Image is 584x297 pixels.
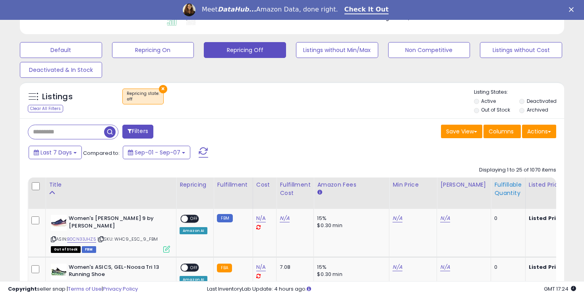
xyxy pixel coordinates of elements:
div: [PERSON_NAME] [440,181,487,189]
a: Check It Out [344,6,389,14]
img: Profile image for Georgie [183,4,195,16]
div: 0 [494,264,519,271]
span: Last 7 Days [41,148,72,156]
span: | SKU: WHC9_ESC_9_FBM [97,236,158,242]
button: Actions [522,125,556,138]
small: FBM [217,214,232,222]
div: 15% [317,215,383,222]
p: Listing States: [474,89,565,96]
button: Listings without Cost [480,42,562,58]
a: N/A [440,214,450,222]
strong: Copyright [8,285,37,293]
span: All listings that are currently out of stock and unavailable for purchase on Amazon [51,246,81,253]
button: × [159,85,167,93]
div: Amazon AI [180,227,207,234]
div: Min Price [393,181,433,189]
button: Default [20,42,102,58]
b: Women's [PERSON_NAME] 9 by [PERSON_NAME] [69,215,165,231]
div: Displaying 1 to 25 of 1070 items [479,166,556,174]
a: B0CN33JHZ5 [67,236,96,243]
img: 41lLdBJ81wL._SL40_.jpg [51,264,67,280]
div: Fulfillment [217,181,249,189]
span: Compared to: [83,149,120,157]
div: $0.30 min [317,271,383,278]
button: Non Competitive [388,42,470,58]
button: Last 7 Days [29,146,82,159]
button: Save View [441,125,482,138]
a: Terms of Use [68,285,102,293]
h5: Listings [42,91,73,102]
small: Amazon Fees. [317,189,322,196]
button: Repricing Off [204,42,286,58]
div: 7.08 [280,264,307,271]
span: Columns [489,127,514,135]
span: OFF [188,264,201,271]
button: Listings without Min/Max [296,42,378,58]
div: $0.30 min [317,222,383,229]
div: Fulfillment Cost [280,181,310,197]
span: OFF [188,216,201,222]
span: Repricing state : [127,91,159,102]
div: Cost [256,181,273,189]
label: Archived [527,106,548,113]
button: Deactivated & In Stock [20,62,102,78]
a: N/A [256,214,266,222]
a: N/A [280,214,289,222]
button: Filters [122,125,153,139]
div: Repricing [180,181,210,189]
div: Fulfillable Quantity [494,181,522,197]
div: ASIN: [51,215,170,252]
span: FBM [82,246,96,253]
div: seller snap | | [8,285,138,293]
button: Columns [483,125,521,138]
div: Meet Amazon Data, done right. [202,6,338,13]
span: Sep-01 - Sep-07 [135,148,180,156]
label: Active [481,98,496,104]
a: Privacy Policy [103,285,138,293]
button: Sep-01 - Sep-07 [123,146,190,159]
div: Clear All Filters [28,105,63,112]
a: N/A [256,263,266,271]
img: 31CDDOhVJFL._SL40_.jpg [51,215,67,231]
div: Amazon Fees [317,181,386,189]
b: Women's ASICS, GEL-Noosa Tri 13 Running Shoe [69,264,165,280]
label: Deactivated [527,98,557,104]
label: Out of Stock [481,106,510,113]
a: N/A [393,263,402,271]
div: 15% [317,264,383,271]
i: DataHub... [218,6,256,13]
div: 0 [494,215,519,222]
small: FBA [217,264,232,272]
div: off [127,96,159,102]
b: Listed Price: [529,214,565,222]
b: Listed Price: [529,263,565,271]
span: 2025-09-15 17:24 GMT [544,285,576,293]
div: Title [49,181,173,189]
div: Last InventoryLab Update: 4 hours ago. [207,285,576,293]
button: Repricing On [112,42,194,58]
a: N/A [440,263,450,271]
div: Close [569,7,577,12]
a: N/A [393,214,402,222]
